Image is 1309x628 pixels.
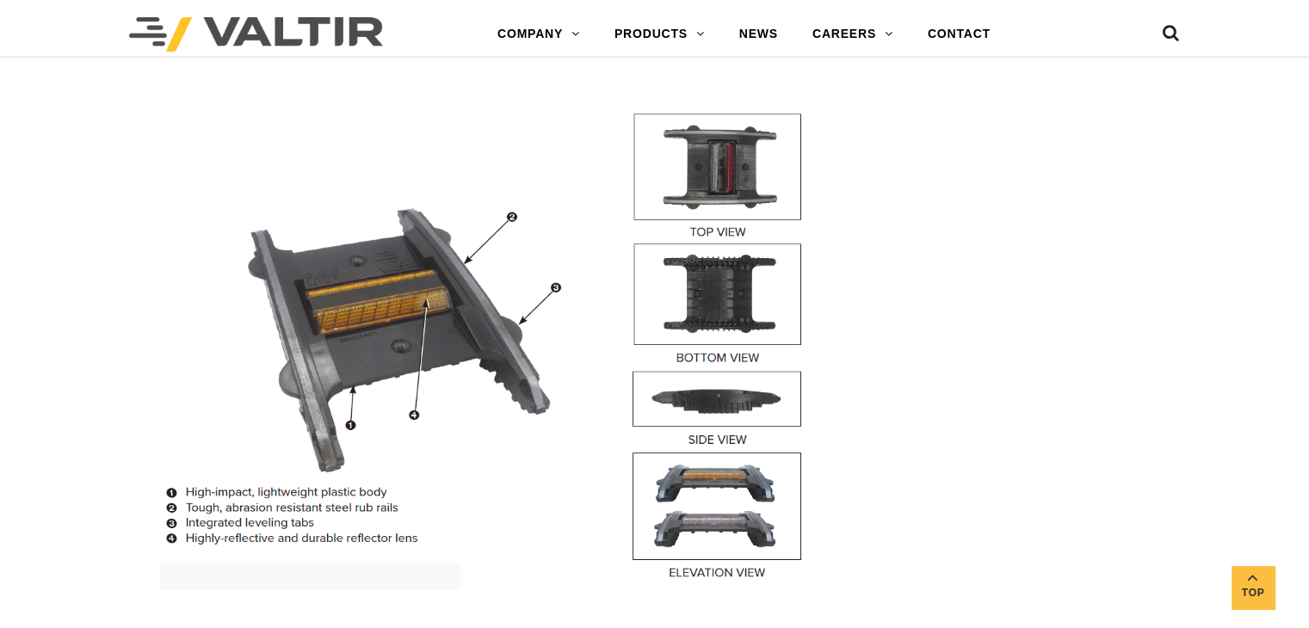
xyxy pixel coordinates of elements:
img: Valtir [129,17,383,52]
a: Top [1232,566,1275,609]
a: NEWS [722,17,795,52]
a: CONTACT [911,17,1008,52]
a: COMPANY [480,17,597,52]
a: PRODUCTS [597,17,722,52]
span: Top [1232,583,1275,603]
img: GUIDE LITE Drawing [156,69,826,591]
a: CAREERS [795,17,911,52]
